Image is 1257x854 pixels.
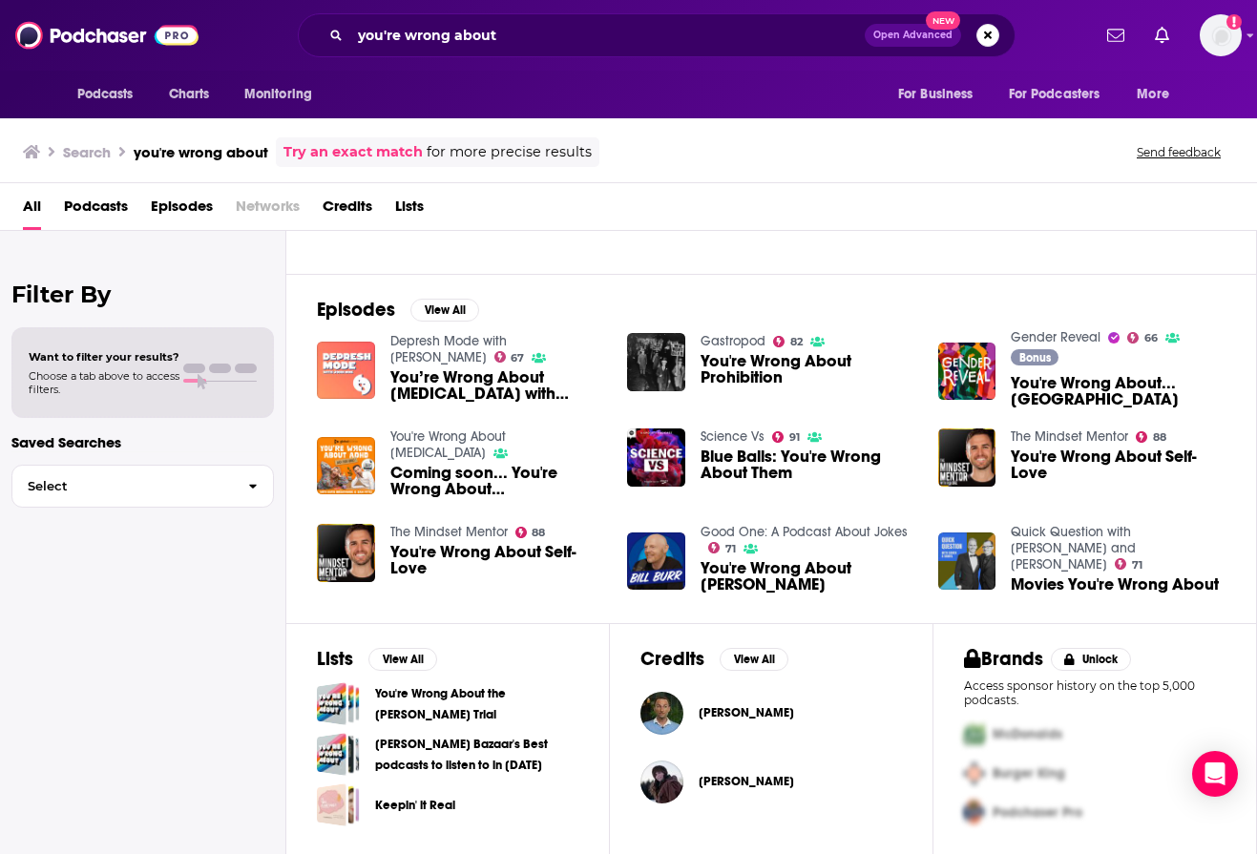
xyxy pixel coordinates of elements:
button: open menu [996,76,1128,113]
img: Podchaser - Follow, Share and Rate Podcasts [15,17,199,53]
a: Charts [157,76,221,113]
a: You’re Wrong About ADHD with Sarah Marshall from You’re Wrong About [390,369,605,402]
img: Coming soon... You're Wrong About ADHD [317,437,375,495]
span: Monitoring [244,81,312,108]
a: 88 [1136,431,1166,443]
svg: Add a profile image [1226,14,1242,30]
a: 82 [773,336,803,347]
span: McDonalds [993,726,1062,742]
a: EpisodesView All [317,298,479,322]
span: 71 [1132,561,1142,570]
a: Quick Question with Soren and Daniel [1011,524,1136,573]
span: Logged in as ereardon [1200,14,1242,56]
img: You're Wrong About Prohibition [627,333,685,391]
h2: Episodes [317,298,395,322]
a: The Mindset Mentor [1011,428,1128,445]
span: 88 [532,529,545,537]
a: Keepin' it Real [375,795,455,816]
span: [PERSON_NAME] [699,774,794,789]
a: 88 [515,527,546,538]
input: Search podcasts, credits, & more... [350,20,865,51]
a: You're Wrong About Prohibition [701,353,915,385]
span: Bonus [1019,352,1051,364]
span: For Podcasters [1009,81,1100,108]
span: Lists [395,191,424,230]
span: Podchaser Pro [993,804,1082,821]
a: Coming soon... You're Wrong About ADHD [390,465,605,497]
button: open menu [885,76,997,113]
span: Choose a tab above to access filters. [29,369,179,396]
div: Search podcasts, credits, & more... [298,13,1016,57]
a: Harper Bazaar's Best podcasts to listen to in 2021 [317,733,360,776]
a: Episodes [151,191,213,230]
img: Movies You're Wrong About [938,532,996,591]
span: New [926,11,960,30]
img: You're Wrong About... Stonewall [938,343,996,401]
span: You're Wrong About Self-Love [1011,448,1226,481]
a: You're Wrong About the OJ Simpson Trial [317,682,360,725]
span: Want to filter your results? [29,350,179,364]
a: Science Vs [701,428,765,445]
a: Good One: A Podcast About Jokes [701,524,908,540]
a: Podcasts [64,191,128,230]
a: Michael Hobbes [699,705,794,720]
p: Saved Searches [11,433,274,451]
img: You're Wrong About Self-Love [317,524,375,582]
h3: Search [63,143,111,161]
a: Blue Balls: You're Wrong About Them [701,448,915,481]
span: More [1137,81,1169,108]
img: Blue Balls: You're Wrong About Them [627,428,685,487]
a: Show notifications dropdown [1147,19,1177,52]
a: Credits [323,191,372,230]
a: You're Wrong About Self-Love [938,428,996,487]
button: open menu [1123,76,1193,113]
span: Coming soon... You're Wrong About [MEDICAL_DATA] [390,465,605,497]
a: You’re Wrong About ADHD with Sarah Marshall from You’re Wrong About [317,342,375,400]
h2: Filter By [11,281,274,308]
h2: Lists [317,647,353,671]
a: Sarah Marshall [699,774,794,789]
span: Podcasts [77,81,134,108]
button: Michael HobbesMichael Hobbes [640,682,902,743]
span: 91 [789,433,800,442]
button: open menu [64,76,158,113]
a: Depresh Mode with John Moe [390,333,507,365]
span: Burger King [993,765,1065,781]
a: You're Wrong About the [PERSON_NAME] Trial [375,683,578,725]
span: 67 [511,354,524,363]
a: All [23,191,41,230]
a: [PERSON_NAME] Bazaar's Best podcasts to listen to in [DATE] [375,734,578,776]
span: Select [12,480,233,492]
img: Third Pro Logo [956,793,993,832]
span: Keepin' it Real [317,783,360,826]
img: You're Wrong About Bill Burr [627,532,685,591]
img: User Profile [1200,14,1242,56]
span: You're Wrong About... [GEOGRAPHIC_DATA] [1011,375,1226,407]
a: Show notifications dropdown [1100,19,1132,52]
button: Unlock [1051,648,1132,671]
span: 88 [1153,433,1166,442]
a: 71 [1115,558,1142,570]
a: Movies You're Wrong About [1011,576,1219,593]
a: The Mindset Mentor [390,524,508,540]
span: for more precise results [427,141,592,163]
button: Send feedback [1131,144,1226,160]
button: View All [410,299,479,322]
a: Michael Hobbes [640,692,683,735]
h3: you're wrong about [134,143,268,161]
a: You're Wrong About Self-Love [390,544,605,576]
a: You're Wrong About Bill Burr [701,560,915,593]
